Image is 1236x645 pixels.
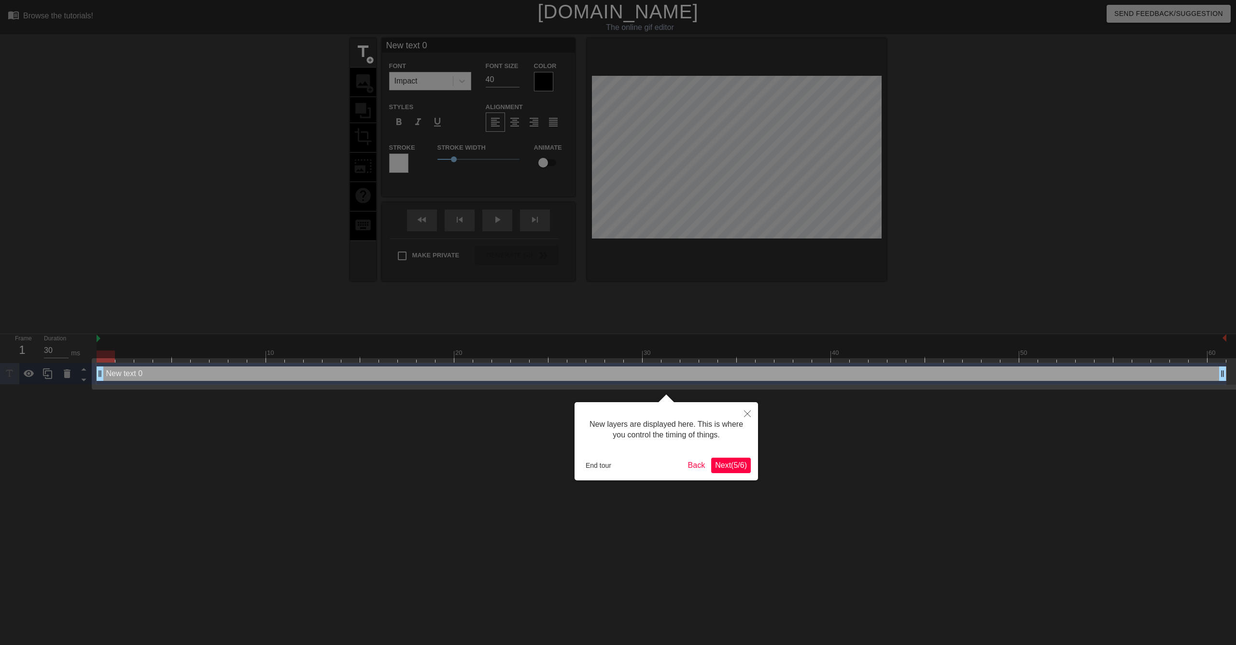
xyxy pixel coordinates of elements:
button: Next [711,458,751,473]
div: New layers are displayed here. This is where you control the timing of things. [582,409,751,450]
button: End tour [582,458,615,473]
button: Close [737,402,758,424]
button: Back [684,458,709,473]
span: Next ( 5 / 6 ) [715,461,747,469]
